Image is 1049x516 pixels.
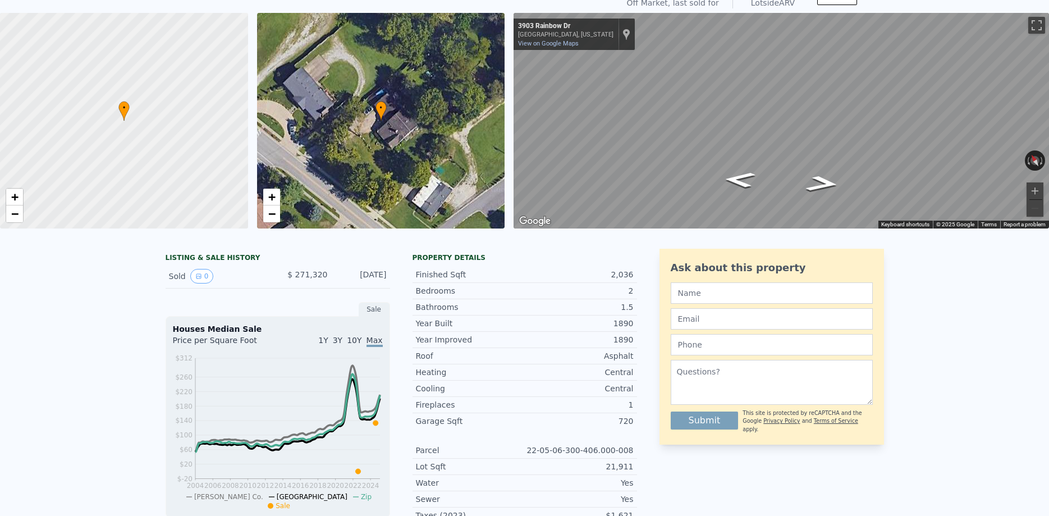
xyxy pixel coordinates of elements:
div: Yes [525,494,634,505]
div: Roof [416,350,525,362]
div: 3903 Rainbow Dr [518,22,613,31]
div: Lot Sqft [416,461,525,472]
div: Ask about this property [671,260,873,276]
tspan: 2012 [256,482,274,490]
div: Bathrooms [416,302,525,313]
span: • [375,103,387,113]
tspan: 2008 [222,482,239,490]
path: Go Northwest, Rainbow Dr [711,168,769,191]
div: Central [525,367,634,378]
div: [DATE] [337,269,387,284]
span: • [118,103,130,113]
div: Street View [514,13,1049,229]
div: Fireplaces [416,399,525,410]
div: LISTING & SALE HISTORY [166,253,390,264]
tspan: $60 [180,446,193,454]
div: Year Improved [416,334,525,345]
span: [PERSON_NAME] Co. [194,493,263,501]
div: 1890 [525,318,634,329]
tspan: $100 [175,431,193,439]
span: + [268,190,275,204]
div: Houses Median Sale [173,323,383,335]
div: Year Built [416,318,525,329]
span: + [11,190,19,204]
a: Terms (opens in new tab) [981,221,997,227]
div: 720 [525,415,634,427]
span: 10Y [347,336,361,345]
button: Rotate counterclockwise [1025,150,1031,171]
tspan: $140 [175,417,193,424]
div: Sale [359,302,390,317]
tspan: 2018 [309,482,327,490]
button: Zoom out [1027,200,1043,217]
span: − [268,207,275,221]
span: 3Y [333,336,342,345]
a: Zoom in [6,189,23,206]
div: • [118,101,130,121]
div: Cooling [416,383,525,394]
img: Google [516,214,553,229]
a: Open this area in Google Maps (opens a new window) [516,214,553,229]
a: Terms of Service [814,418,858,424]
input: Email [671,308,873,330]
div: Central [525,383,634,394]
tspan: 2024 [361,482,379,490]
div: 22-05-06-300-406.000-008 [525,445,634,456]
div: Property details [413,253,637,262]
button: View historical data [190,269,214,284]
span: Zip [361,493,372,501]
div: Map [514,13,1049,229]
a: Zoom out [6,206,23,222]
div: Garage Sqft [416,415,525,427]
div: Yes [525,477,634,488]
a: Privacy Policy [763,418,800,424]
tspan: $260 [175,373,193,381]
div: Water [416,477,525,488]
a: Report a problem [1004,221,1046,227]
a: View on Google Maps [518,40,579,47]
a: Show location on map [622,28,630,40]
div: Price per Square Foot [173,335,278,353]
span: Max [367,336,383,347]
button: Keyboard shortcuts [881,221,929,229]
button: Rotate clockwise [1039,150,1046,171]
tspan: $220 [175,388,193,396]
span: $ 271,320 [287,270,327,279]
tspan: 2020 [327,482,344,490]
tspan: $180 [175,403,193,410]
div: [GEOGRAPHIC_DATA], [US_STATE] [518,31,613,38]
button: Zoom in [1027,182,1043,199]
span: 1Y [318,336,328,345]
tspan: $312 [175,354,193,362]
input: Name [671,282,873,304]
div: Sold [169,269,269,284]
tspan: 2014 [274,482,291,490]
div: 2,036 [525,269,634,280]
span: Sale [276,502,290,510]
div: Asphalt [525,350,634,362]
button: Reset the view [1026,150,1044,172]
div: Bedrooms [416,285,525,296]
div: 1 [525,399,634,410]
div: This site is protected by reCAPTCHA and the Google and apply. [743,409,872,433]
a: Zoom out [263,206,280,222]
span: − [11,207,19,221]
path: Go Southeast, Rainbow Dr [791,172,854,196]
a: Zoom in [263,189,280,206]
div: • [375,101,387,121]
input: Phone [671,334,873,355]
div: Heating [416,367,525,378]
tspan: $-20 [177,475,192,483]
tspan: 2010 [239,482,256,490]
span: © 2025 Google [936,221,974,227]
div: Parcel [416,445,525,456]
tspan: 2006 [204,482,221,490]
button: Toggle fullscreen view [1028,17,1045,34]
div: 2 [525,285,634,296]
tspan: 2022 [344,482,361,490]
div: 1890 [525,334,634,345]
tspan: $20 [180,460,193,468]
button: Submit [671,412,739,430]
div: 21,911 [525,461,634,472]
div: 1.5 [525,302,634,313]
